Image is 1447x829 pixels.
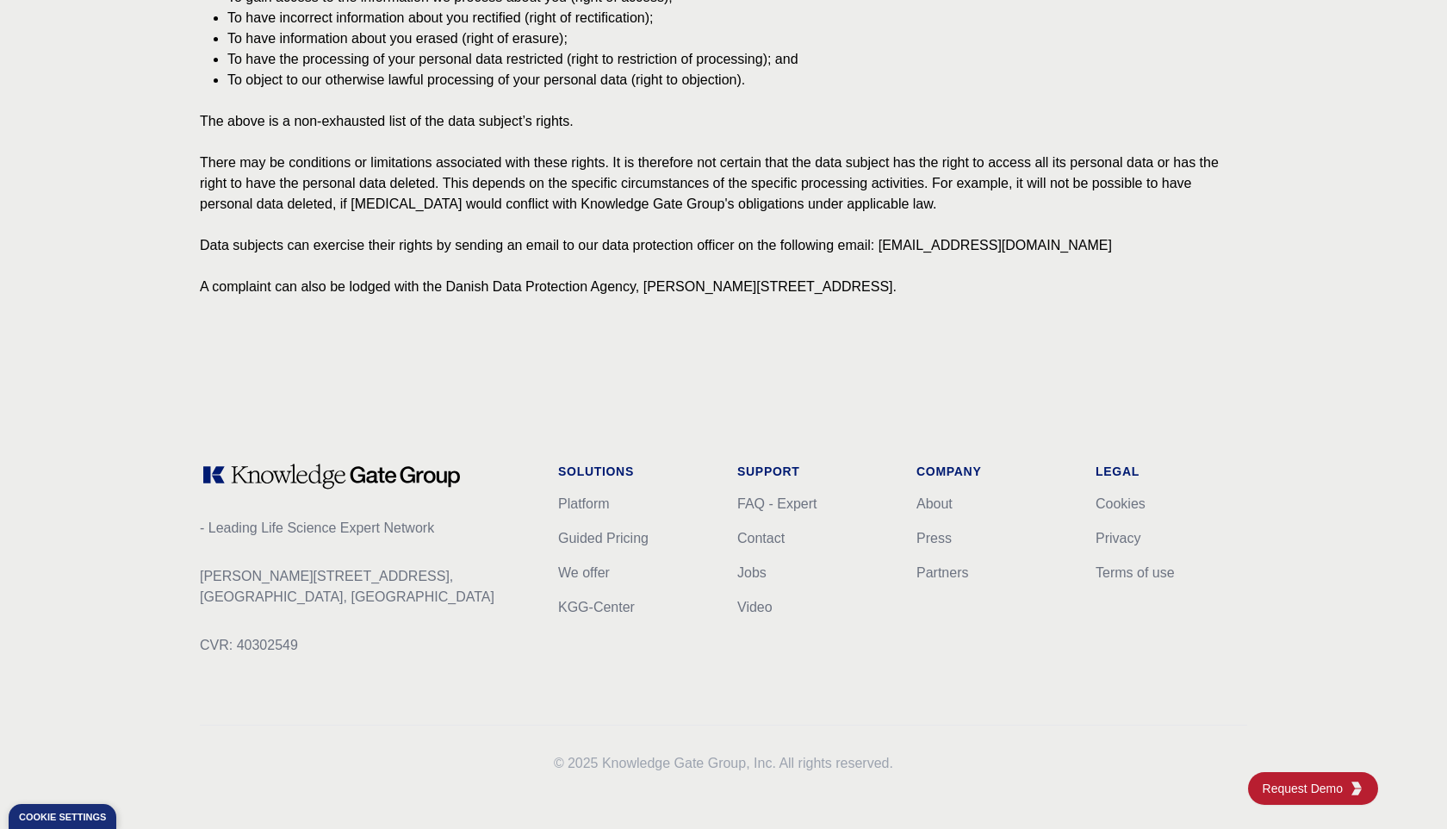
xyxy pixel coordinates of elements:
a: Request DemoKGG [1248,772,1378,805]
a: Jobs [737,565,767,580]
li: To object to our otherwise lawful processing of your personal data (right to objection). [227,70,1247,90]
p: A complaint can also be lodged with the Danish Data Protection Agency, [PERSON_NAME][STREET_ADDRE... [200,277,1247,297]
h1: Support [737,463,889,480]
a: Guided Pricing [558,531,649,545]
p: - Leading Life Science Expert Network [200,518,531,539]
iframe: Chat Widget [1361,746,1447,829]
a: KGG-Center [558,600,635,614]
a: Press [916,531,952,545]
a: We offer [558,565,610,580]
a: About [916,496,953,511]
h1: Legal [1096,463,1247,480]
p: CVR: 40302549 [200,635,531,656]
a: Privacy [1096,531,1140,545]
div: Cookie settings [19,813,106,822]
h1: Company [916,463,1068,480]
li: To have incorrect information about you rectified (right of rectification); [227,8,1247,28]
span: Request Demo [1263,780,1350,797]
p: The above is a non-exhausted list of the data subject’s rights. [200,111,1247,132]
li: To have information about you erased (right of erasure); [227,28,1247,49]
p: There may be conditions or limitations associated with these rights. It is therefore not certain ... [200,153,1247,215]
h1: Solutions [558,463,710,480]
img: KGG [1350,782,1363,795]
a: Partners [916,565,968,580]
a: Video [737,600,773,614]
a: Terms of use [1096,565,1175,580]
p: [PERSON_NAME][STREET_ADDRESS], [GEOGRAPHIC_DATA], [GEOGRAPHIC_DATA] [200,566,531,608]
p: 2025 Knowledge Gate Group, Inc. All rights reserved. [200,753,1247,774]
p: Data subjects can exercise their rights by sending an email to our data protection officer on the... [200,235,1247,256]
li: To have the processing of your personal data restricted (right to restriction of processing); and [227,49,1247,70]
a: FAQ - Expert [737,496,817,511]
a: Platform [558,496,610,511]
a: Cookies [1096,496,1146,511]
a: Contact [737,531,785,545]
span: © [554,756,564,770]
